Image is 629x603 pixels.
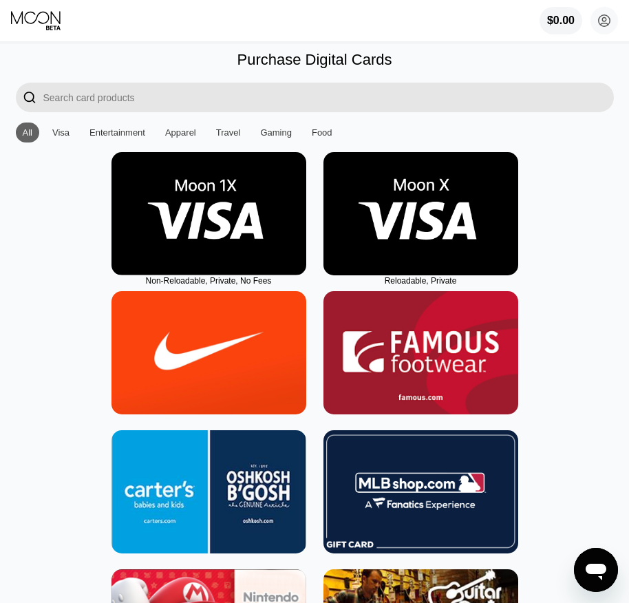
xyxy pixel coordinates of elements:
div: All [23,127,32,138]
input: Search card products [43,83,614,112]
div: Visa [45,123,76,142]
div: Apparel [165,127,196,138]
div: Travel [216,127,241,138]
div: Purchase Digital Cards [237,51,392,69]
div: Gaming [260,127,292,138]
iframe: Button to launch messaging window [574,548,618,592]
div: Visa [52,127,70,138]
div: Non-Reloadable, Private, No Fees [111,276,306,286]
div: All [16,123,39,142]
div:  [16,83,43,112]
div: $0.00 [540,7,582,34]
div: Reloadable, Private [323,276,518,286]
div: Food [305,123,339,142]
div: Food [312,127,332,138]
div: Entertainment [89,127,145,138]
div: $0.00 [547,14,575,27]
div:  [23,89,36,105]
div: Gaming [253,123,299,142]
div: Apparel [158,123,203,142]
div: Travel [209,123,248,142]
div: Entertainment [83,123,152,142]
